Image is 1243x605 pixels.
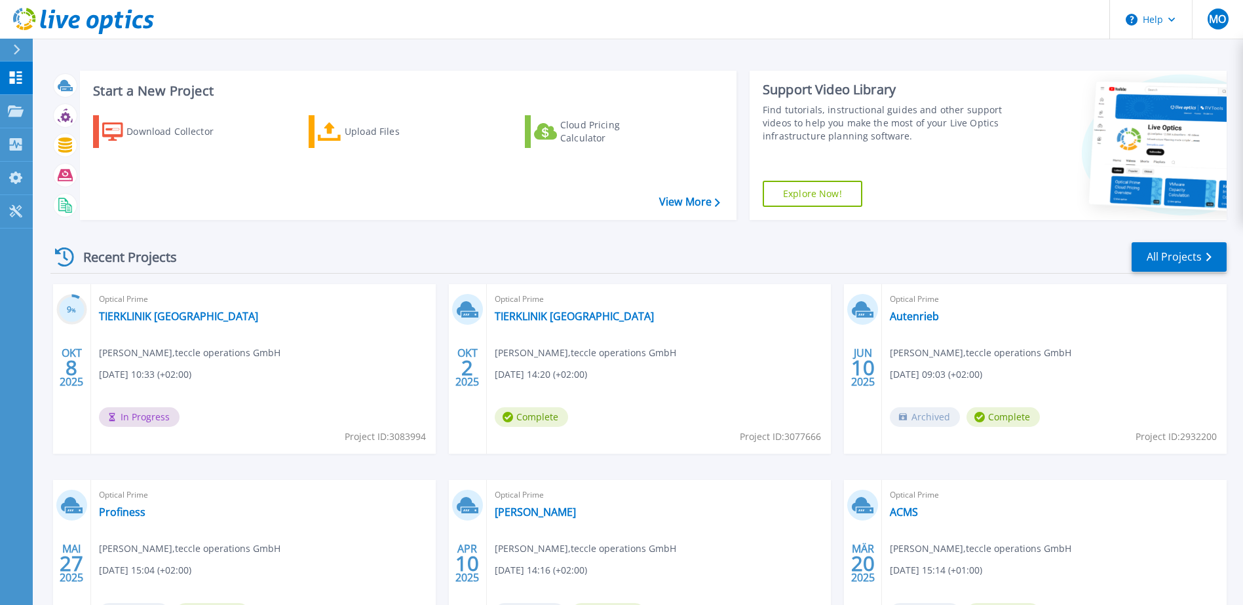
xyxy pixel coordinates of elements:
[890,541,1071,556] span: [PERSON_NAME] , teccle operations GmbH
[59,540,84,587] div: MAI 2025
[345,430,426,444] span: Project ID: 3083994
[93,115,239,148] a: Download Collector
[890,505,918,519] a: ACMS
[495,310,654,323] a: TIERKLINIK [GEOGRAPHIC_DATA]
[525,115,671,148] a: Cloud Pricing Calculator
[99,505,145,519] a: Profiness
[99,488,428,502] span: Optical Prime
[560,119,665,145] div: Cloud Pricing Calculator
[890,563,982,577] span: [DATE] 15:14 (+01:00)
[99,407,180,427] span: In Progress
[659,196,720,208] a: View More
[890,346,1071,360] span: [PERSON_NAME] , teccle operations GmbH
[1209,14,1226,24] span: MO
[495,563,587,577] span: [DATE] 14:16 (+02:00)
[99,563,191,577] span: [DATE] 15:04 (+02:00)
[309,115,455,148] a: Upload Files
[890,310,939,323] a: Autenrieb
[890,488,1219,502] span: Optical Prime
[763,181,862,207] a: Explore Now!
[740,430,821,444] span: Project ID: 3077666
[966,407,1040,427] span: Complete
[763,81,1006,98] div: Support Video Library
[890,292,1219,306] span: Optical Prime
[455,540,480,587] div: APR 2025
[56,302,87,318] h3: 9
[495,488,824,502] span: Optical Prime
[99,310,258,323] a: TIERKLINIK [GEOGRAPHIC_DATA]
[99,367,191,382] span: [DATE] 10:33 (+02:00)
[50,241,195,273] div: Recent Projects
[59,344,84,392] div: OKT 2025
[763,103,1006,143] div: Find tutorials, instructional guides and other support videos to help you make the most of your L...
[495,541,676,556] span: [PERSON_NAME] , teccle operations GmbH
[455,344,480,392] div: OKT 2025
[1132,242,1227,272] a: All Projects
[461,362,473,373] span: 2
[71,306,76,314] span: %
[126,119,231,145] div: Download Collector
[851,362,875,373] span: 10
[66,362,77,373] span: 8
[495,367,587,382] span: [DATE] 14:20 (+02:00)
[851,540,875,587] div: MÄR 2025
[345,119,449,145] div: Upload Files
[851,344,875,392] div: JUN 2025
[99,292,428,306] span: Optical Prime
[890,367,982,382] span: [DATE] 09:03 (+02:00)
[890,407,960,427] span: Archived
[93,84,719,98] h3: Start a New Project
[1136,430,1217,444] span: Project ID: 2932200
[495,505,576,519] a: [PERSON_NAME]
[851,558,875,569] span: 20
[99,346,280,360] span: [PERSON_NAME] , teccle operations GmbH
[495,346,676,360] span: [PERSON_NAME] , teccle operations GmbH
[60,558,83,569] span: 27
[495,292,824,306] span: Optical Prime
[455,558,479,569] span: 10
[495,407,568,427] span: Complete
[99,541,280,556] span: [PERSON_NAME] , teccle operations GmbH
